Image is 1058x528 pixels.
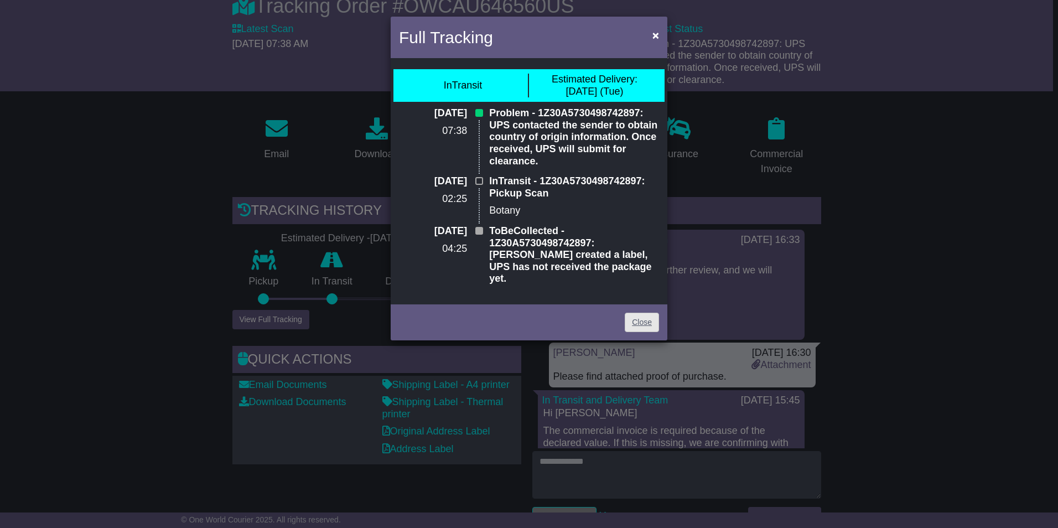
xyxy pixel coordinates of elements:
div: InTransit [444,80,482,92]
span: Estimated Delivery: [552,74,637,85]
p: [DATE] [399,175,467,188]
a: Close [625,313,659,332]
button: Close [647,24,665,46]
p: 07:38 [399,125,467,137]
span: × [652,29,659,42]
p: Problem - 1Z30A5730498742897: UPS contacted the sender to obtain country of origin information. O... [489,107,659,167]
div: [DATE] (Tue) [552,74,637,97]
p: ToBeCollected - 1Z30A5730498742897: [PERSON_NAME] created a label, UPS has not received the packa... [489,225,659,285]
p: InTransit - 1Z30A5730498742897: Pickup Scan [489,175,659,199]
p: 04:25 [399,243,467,255]
p: [DATE] [399,107,467,120]
p: [DATE] [399,225,467,237]
h4: Full Tracking [399,25,493,50]
p: Botany [489,205,659,217]
p: 02:25 [399,193,467,205]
